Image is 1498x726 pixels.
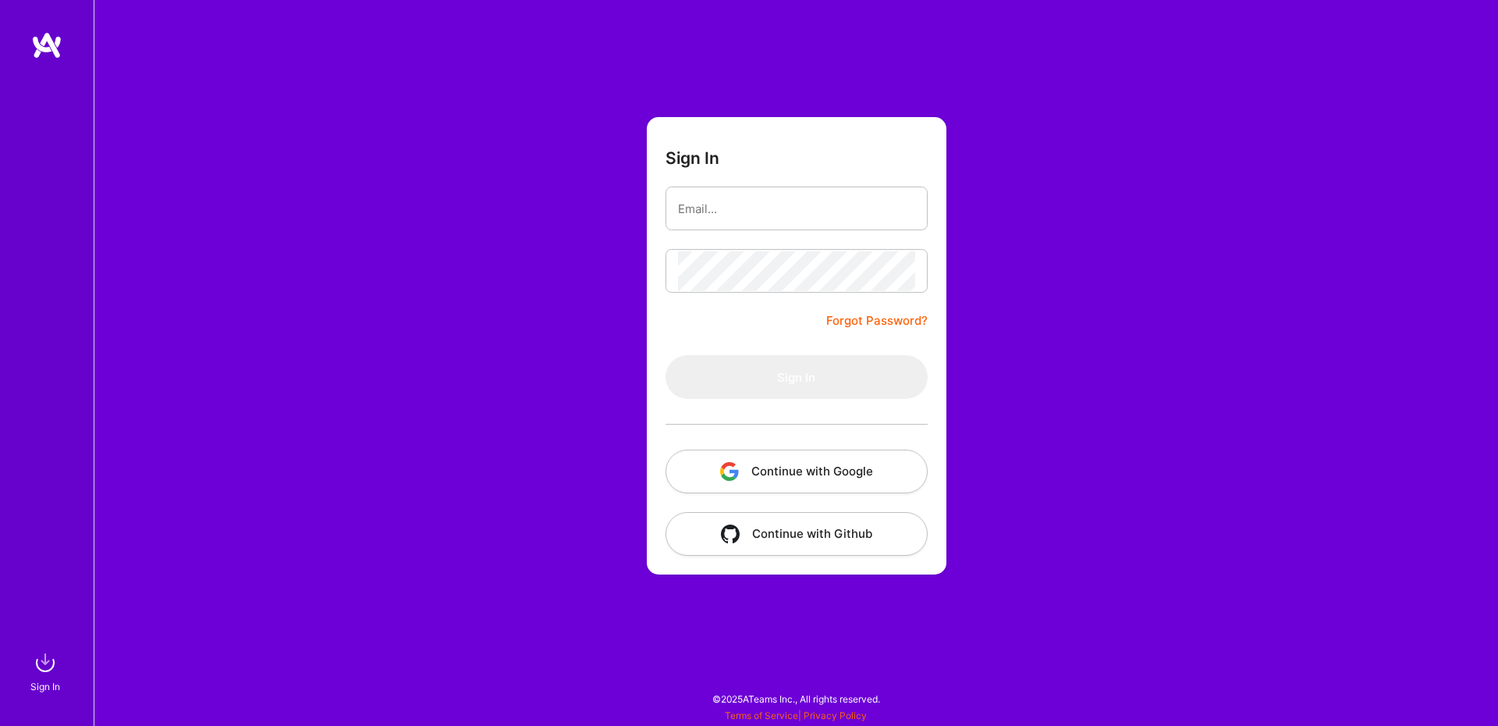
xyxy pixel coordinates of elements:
[725,710,798,721] a: Terms of Service
[804,710,867,721] a: Privacy Policy
[33,647,61,695] a: sign inSign In
[720,462,739,481] img: icon
[666,355,928,399] button: Sign In
[94,679,1498,718] div: © 2025 ATeams Inc., All rights reserved.
[678,189,915,229] input: Email...
[826,311,928,330] a: Forgot Password?
[666,450,928,493] button: Continue with Google
[666,148,719,168] h3: Sign In
[31,31,62,59] img: logo
[721,525,740,543] img: icon
[666,512,928,556] button: Continue with Github
[30,647,61,678] img: sign in
[30,678,60,695] div: Sign In
[725,710,867,721] span: |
